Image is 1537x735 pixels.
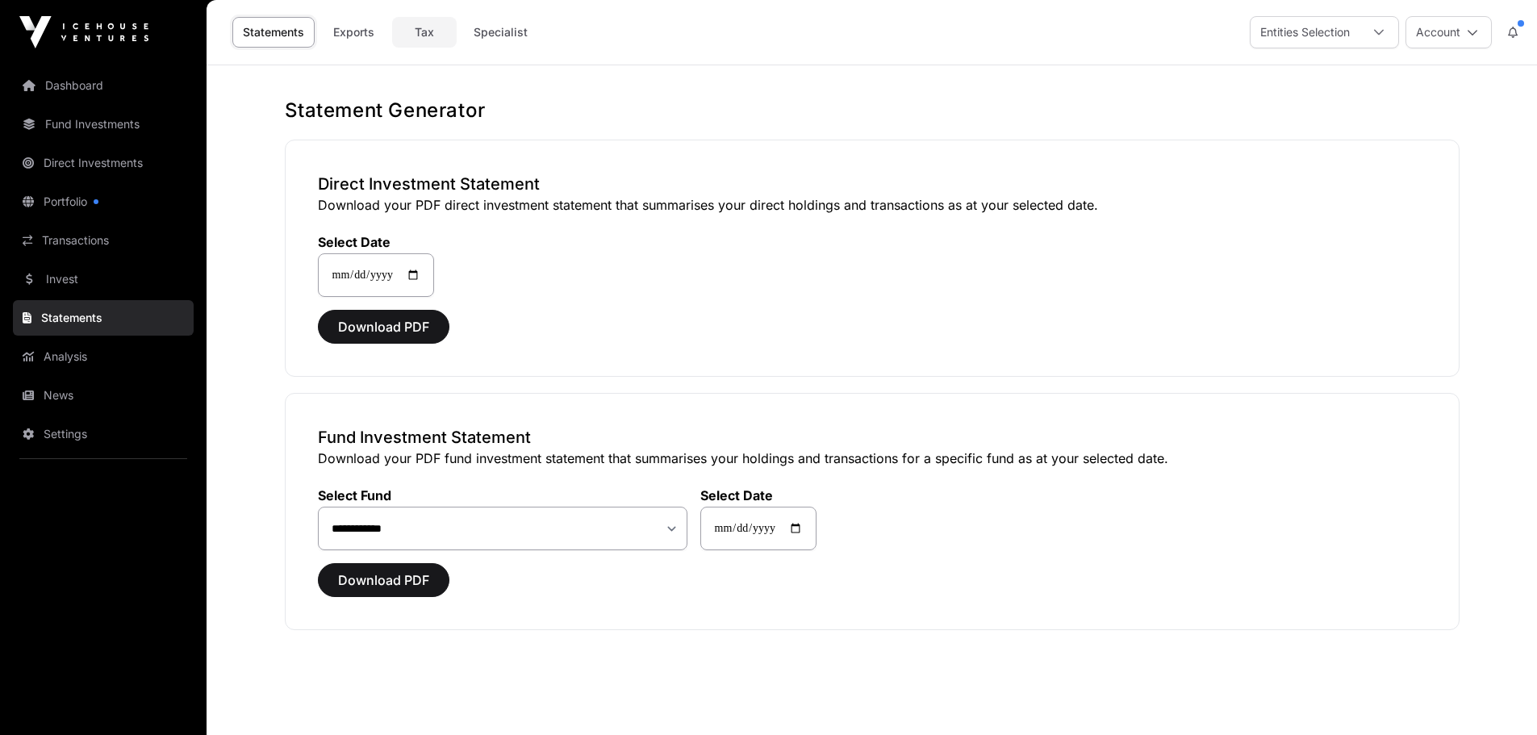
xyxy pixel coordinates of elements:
iframe: Chat Widget [1456,658,1537,735]
span: Download PDF [338,317,429,336]
a: Download PDF [318,579,449,595]
a: Exports [321,17,386,48]
a: Dashboard [13,68,194,103]
a: Specialist [463,17,538,48]
h1: Statement Generator [285,98,1460,123]
span: Download PDF [338,570,429,590]
button: Download PDF [318,563,449,597]
a: Statements [13,300,194,336]
a: News [13,378,194,413]
a: Statements [232,17,315,48]
button: Download PDF [318,310,449,344]
a: Fund Investments [13,106,194,142]
label: Select Fund [318,487,687,503]
a: Download PDF [318,326,449,342]
a: Settings [13,416,194,452]
h3: Fund Investment Statement [318,426,1426,449]
div: Entities Selection [1251,17,1359,48]
a: Analysis [13,339,194,374]
a: Invest [13,261,194,297]
a: Tax [392,17,457,48]
p: Download your PDF fund investment statement that summarises your holdings and transactions for a ... [318,449,1426,468]
label: Select Date [318,234,434,250]
a: Transactions [13,223,194,258]
img: Icehouse Ventures Logo [19,16,148,48]
a: Portfolio [13,184,194,219]
label: Select Date [700,487,817,503]
button: Account [1405,16,1492,48]
a: Direct Investments [13,145,194,181]
h3: Direct Investment Statement [318,173,1426,195]
p: Download your PDF direct investment statement that summarises your direct holdings and transactio... [318,195,1426,215]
